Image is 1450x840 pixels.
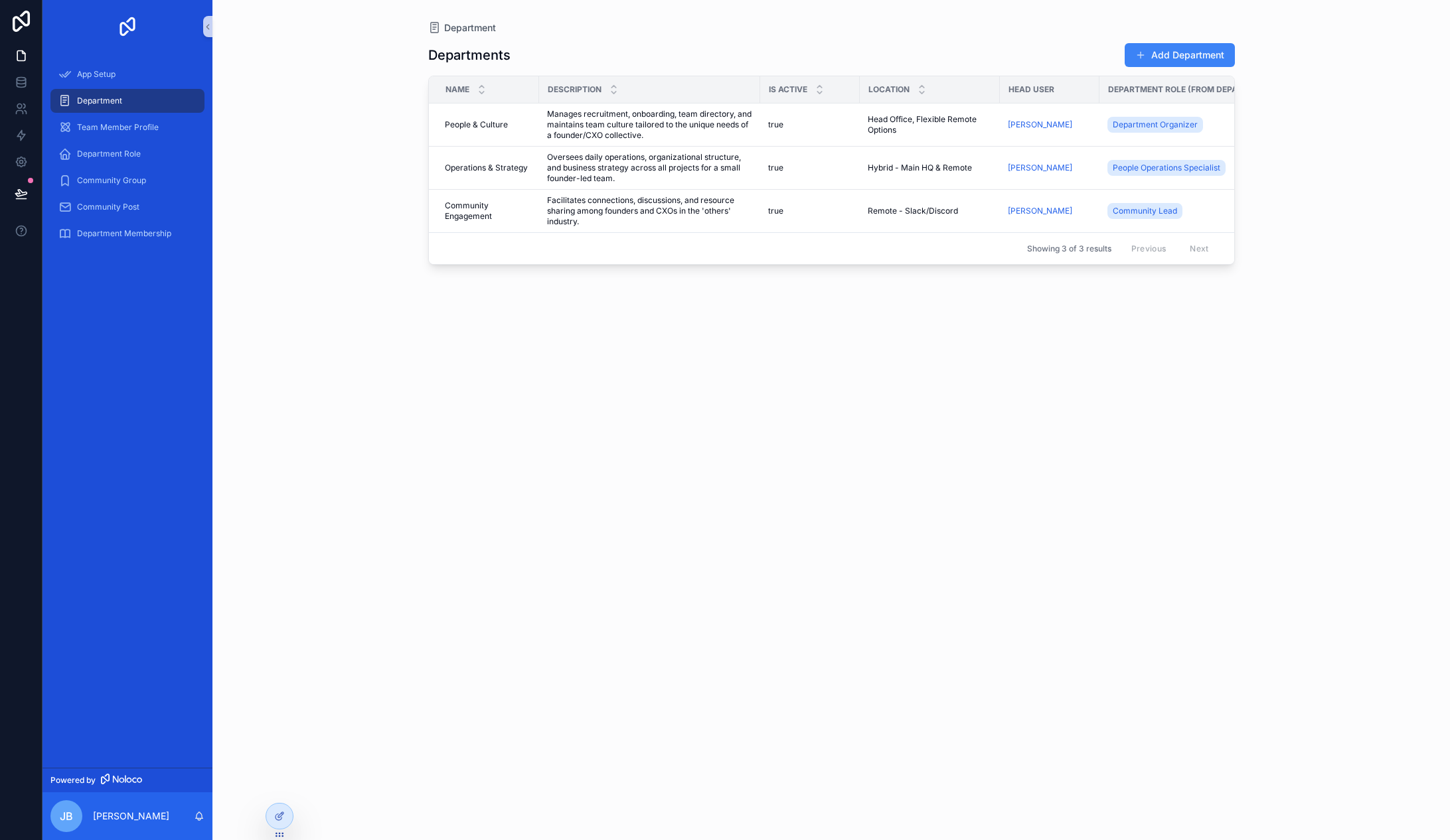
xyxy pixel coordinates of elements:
div: scrollable content [42,53,212,263]
span: People Operations Specialist [1113,163,1220,173]
span: Remote - Slack/Discord [868,206,958,216]
span: Team Member Profile [77,122,159,133]
a: Community Lead [1107,200,1292,222]
a: Department Organizer [1107,117,1203,133]
span: Department Role (from Department) [1108,84,1275,95]
a: Oversees daily operations, organizational structure, and business strategy across all projects fo... [547,152,752,184]
a: true [768,163,852,173]
a: People Operations Specialist [1107,160,1226,176]
span: Location [868,84,910,95]
span: JB [60,808,73,824]
a: [PERSON_NAME] [1008,119,1091,130]
span: Department Organizer [1113,119,1198,130]
a: Powered by [42,768,212,792]
span: Is Active [769,84,807,95]
a: [PERSON_NAME] [1008,119,1072,130]
a: Hybrid - Main HQ & Remote [868,163,992,173]
a: Head Office, Flexible Remote Options [868,114,992,135]
span: Community Post [77,202,139,212]
span: true [768,206,783,216]
img: App logo [117,16,138,37]
span: Department [77,96,122,106]
a: Manages recruitment, onboarding, team directory, and maintains team culture tailored to the uniqu... [547,109,752,141]
button: Add Department [1125,43,1235,67]
a: Department Role [50,142,204,166]
span: Description [548,84,602,95]
span: Operations & Strategy [445,163,528,173]
a: Community Group [50,169,204,192]
span: Department Membership [77,228,171,239]
a: Team Member Profile [50,115,204,139]
a: [PERSON_NAME] [1008,206,1091,216]
a: [PERSON_NAME] [1008,163,1072,173]
span: Powered by [50,775,96,786]
a: Department Membership [50,222,204,245]
span: true [768,119,783,130]
span: Community Lead [1113,206,1177,216]
span: Hybrid - Main HQ & Remote [868,163,972,173]
a: Community Post [50,195,204,219]
h1: Departments [428,46,511,64]
a: Community Lead [1107,203,1182,219]
a: Department [428,21,496,35]
a: Community Engagement [445,200,531,222]
p: [PERSON_NAME] [93,809,169,823]
a: Facilitates connections, discussions, and resource sharing among founders and CXOs in the 'others... [547,195,752,227]
a: true [768,206,852,216]
span: Head User [1008,84,1054,95]
span: People & Culture [445,119,508,130]
a: People Operations Specialist [1107,157,1292,178]
a: true [768,119,852,130]
span: Community Group [77,175,146,186]
a: App Setup [50,62,204,86]
span: Name [445,84,469,95]
span: Showing 3 of 3 results [1027,244,1111,254]
a: Remote - Slack/Discord [868,206,992,216]
a: [PERSON_NAME] [1008,206,1072,216]
span: true [768,163,783,173]
a: People & Culture [445,119,531,130]
a: [PERSON_NAME] [1008,163,1091,173]
a: Department [50,89,204,113]
a: Operations & Strategy [445,163,531,173]
span: App Setup [77,69,116,80]
span: Department Role [77,149,141,159]
span: Department [444,21,496,35]
a: Department Organizer [1107,114,1292,135]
